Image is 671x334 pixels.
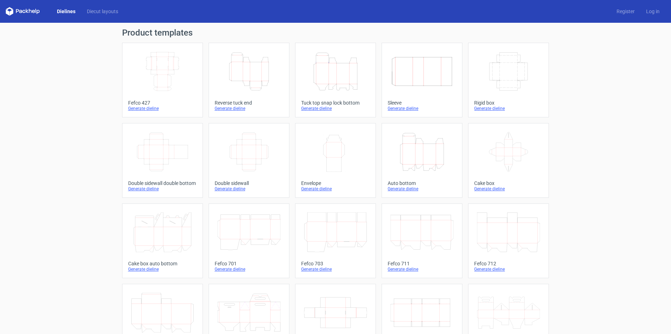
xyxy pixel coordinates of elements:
div: Fefco 711 [388,261,456,266]
a: Fefco 712Generate dieline [468,203,549,278]
a: Reverse tuck endGenerate dieline [209,43,289,117]
div: Generate dieline [474,106,543,111]
div: Generate dieline [301,186,370,192]
div: Fefco 701 [215,261,283,266]
div: Generate dieline [301,106,370,111]
a: Fefco 427Generate dieline [122,43,203,117]
a: Double sidewall double bottomGenerate dieline [122,123,203,198]
div: Generate dieline [128,186,197,192]
div: Tuck top snap lock bottom [301,100,370,106]
a: Cake box auto bottomGenerate dieline [122,203,203,278]
div: Fefco 712 [474,261,543,266]
div: Generate dieline [128,106,197,111]
div: Generate dieline [128,266,197,272]
a: Tuck top snap lock bottomGenerate dieline [295,43,376,117]
a: Cake boxGenerate dieline [468,123,549,198]
div: Reverse tuck end [215,100,283,106]
div: Fefco 427 [128,100,197,106]
div: Cake box auto bottom [128,261,197,266]
div: Generate dieline [474,186,543,192]
a: Fefco 711Generate dieline [382,203,462,278]
div: Double sidewall double bottom [128,180,197,186]
div: Generate dieline [388,186,456,192]
a: Dielines [51,8,81,15]
div: Double sidewall [215,180,283,186]
div: Generate dieline [215,186,283,192]
a: Fefco 701Generate dieline [209,203,289,278]
a: Rigid boxGenerate dieline [468,43,549,117]
a: Log in [640,8,665,15]
a: Fefco 703Generate dieline [295,203,376,278]
a: Diecut layouts [81,8,124,15]
h1: Product templates [122,28,549,37]
div: Generate dieline [215,266,283,272]
div: Generate dieline [215,106,283,111]
div: Envelope [301,180,370,186]
a: Double sidewallGenerate dieline [209,123,289,198]
div: Generate dieline [474,266,543,272]
div: Cake box [474,180,543,186]
a: SleeveGenerate dieline [382,43,462,117]
div: Fefco 703 [301,261,370,266]
div: Auto bottom [388,180,456,186]
div: Sleeve [388,100,456,106]
div: Generate dieline [388,106,456,111]
a: EnvelopeGenerate dieline [295,123,376,198]
a: Auto bottomGenerate dieline [382,123,462,198]
div: Generate dieline [301,266,370,272]
div: Rigid box [474,100,543,106]
div: Generate dieline [388,266,456,272]
a: Register [611,8,640,15]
